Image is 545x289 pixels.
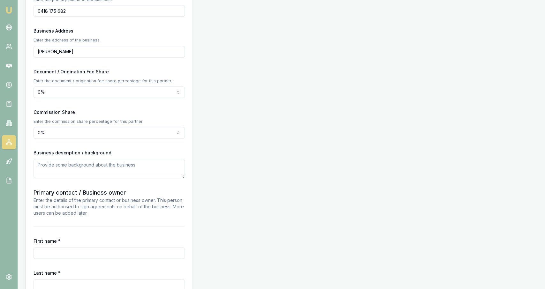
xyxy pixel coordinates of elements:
[34,109,75,115] label: Commission Share
[34,188,185,197] h3: Primary contact / Business owner
[34,238,61,244] label: First name *
[34,118,185,124] p: Enter the commission share percentage for this partner.
[34,46,185,57] input: 123 Smith Street, Sydney, NSW 2000
[34,150,111,155] label: Business description / background
[34,37,185,43] p: Enter the address of the business.
[34,69,109,74] label: Document / Origination Fee Share
[34,28,73,33] label: Business Address
[34,5,185,17] input: 0431 234 567
[34,197,185,216] p: Enter the details of the primary contact or business owner. This person must be authorised to sig...
[34,78,185,84] p: Enter the document / origination fee share percentage for this partner.
[34,270,61,276] label: Last name *
[5,6,13,14] img: emu-icon-u.png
